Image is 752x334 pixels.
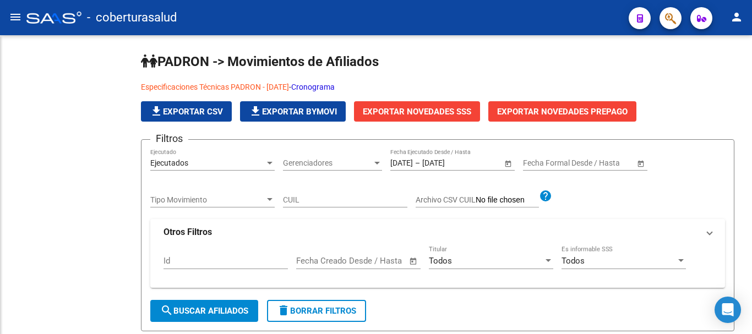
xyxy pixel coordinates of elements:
[562,256,585,266] span: Todos
[342,256,395,266] input: End date
[141,54,379,69] span: PADRON -> Movimientos de Afiliados
[415,158,420,168] span: –
[164,226,212,238] strong: Otros Filtros
[497,107,628,117] span: Exportar Novedades Prepago
[407,255,420,267] button: Open calendar
[363,107,471,117] span: Exportar Novedades SSS
[141,83,289,91] a: Especificaciones Técnicas PADRON - [DATE]
[150,158,188,167] span: Ejecutados
[291,83,335,91] a: Cronograma
[150,105,163,118] mat-icon: file_download
[566,158,620,168] input: End date
[240,101,346,122] button: Exportar Bymovi
[267,300,366,322] button: Borrar Filtros
[429,256,452,266] span: Todos
[476,195,539,205] input: Archivo CSV CUIL
[277,306,356,316] span: Borrar Filtros
[422,158,476,168] input: End date
[354,101,480,122] button: Exportar Novedades SSS
[277,304,290,317] mat-icon: delete
[150,245,725,288] div: Otros Filtros
[502,157,514,169] button: Open calendar
[730,10,743,24] mat-icon: person
[523,158,557,168] input: Start date
[160,306,248,316] span: Buscar Afiliados
[488,101,636,122] button: Exportar Novedades Prepago
[150,195,265,205] span: Tipo Movimiento
[715,297,741,323] div: Open Intercom Messenger
[283,158,372,168] span: Gerenciadores
[150,107,223,117] span: Exportar CSV
[141,81,734,93] p: -
[160,304,173,317] mat-icon: search
[249,107,337,117] span: Exportar Bymovi
[141,101,232,122] button: Exportar CSV
[150,219,725,245] mat-expansion-panel-header: Otros Filtros
[249,105,262,118] mat-icon: file_download
[539,189,552,202] mat-icon: help
[390,158,413,168] input: Start date
[150,131,188,146] h3: Filtros
[416,195,476,204] span: Archivo CSV CUIL
[635,157,646,169] button: Open calendar
[150,300,258,322] button: Buscar Afiliados
[9,10,22,24] mat-icon: menu
[87,6,177,30] span: - coberturasalud
[296,256,332,266] input: Start date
